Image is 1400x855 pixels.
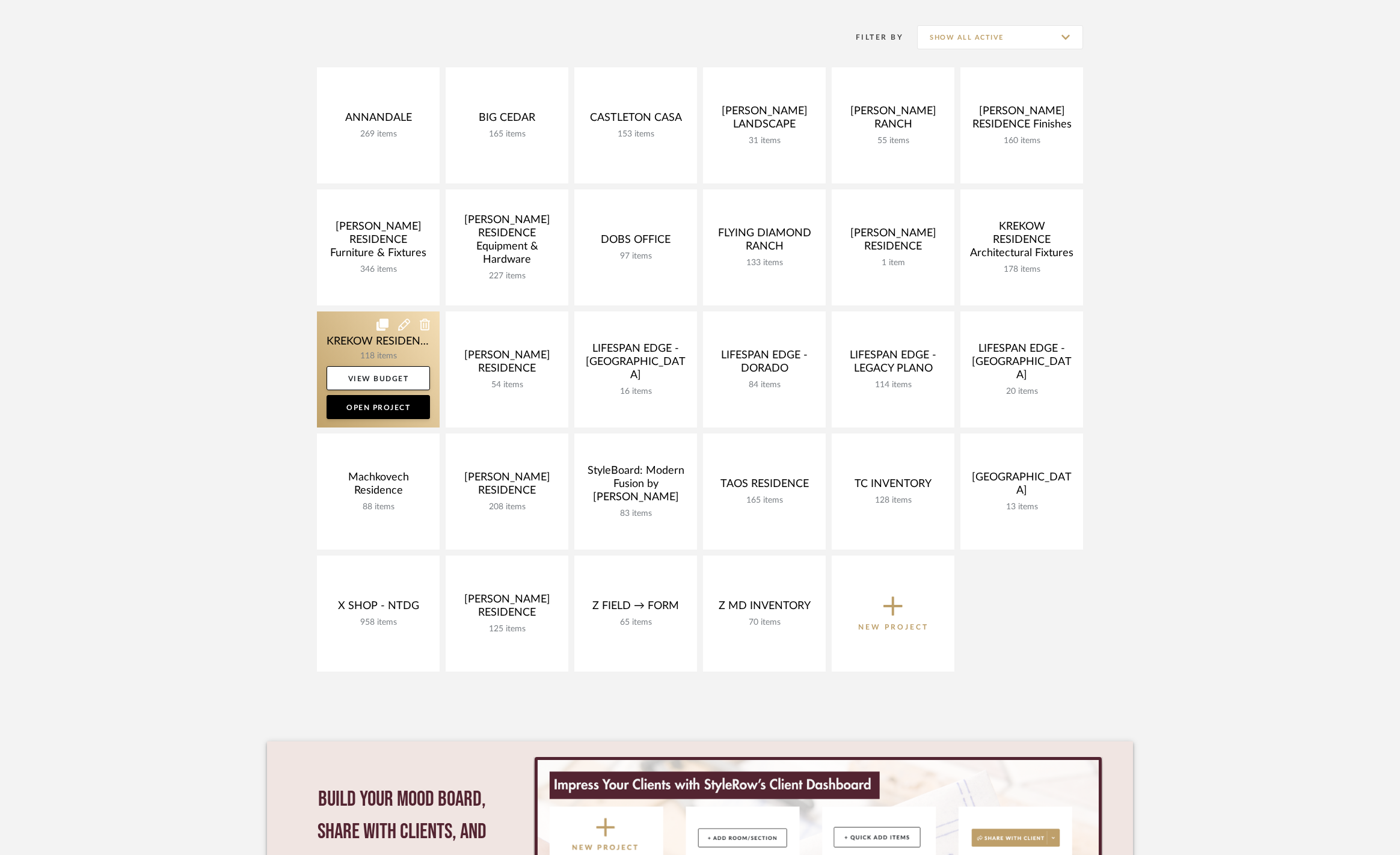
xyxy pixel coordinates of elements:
[584,387,687,397] div: 16 items
[584,617,687,628] div: 65 items
[327,366,430,390] a: View Budget
[713,105,816,136] div: [PERSON_NAME] LANDSCAPE
[584,342,687,387] div: LIFESPAN EDGE - [GEOGRAPHIC_DATA]
[840,31,903,43] div: Filter By
[713,380,816,390] div: 84 items
[841,136,945,146] div: 55 items
[327,617,430,628] div: 958 items
[455,624,559,634] div: 125 items
[584,111,687,129] div: CASTLETON CASA
[970,471,1073,502] div: [GEOGRAPHIC_DATA]
[327,265,430,275] div: 346 items
[455,111,559,129] div: BIG CEDAR
[841,258,945,268] div: 1 item
[455,213,559,271] div: [PERSON_NAME] RESIDENCE Equipment & Hardware
[584,251,687,262] div: 97 items
[841,380,945,390] div: 114 items
[713,227,816,258] div: FLYING DIAMOND RANCH
[455,129,559,139] div: 165 items
[713,477,816,495] div: TAOS RESIDENCE
[970,136,1073,146] div: 160 items
[858,621,929,633] p: New Project
[713,599,816,617] div: Z MD INVENTORY
[841,105,945,136] div: [PERSON_NAME] RANCH
[970,265,1073,275] div: 178 items
[455,271,559,281] div: 227 items
[327,111,430,129] div: ANNANDALE
[327,471,430,502] div: Machkovech Residence
[970,105,1073,136] div: [PERSON_NAME] RESIDENCE Finishes
[327,395,430,419] a: Open Project
[841,349,945,380] div: LIFESPAN EDGE - LEGACY PLANO
[970,220,1073,265] div: KREKOW RESIDENCE Architectural Fixtures
[713,136,816,146] div: 31 items
[584,233,687,251] div: DOBS OFFICE
[970,387,1073,397] div: 20 items
[584,129,687,139] div: 153 items
[713,617,816,628] div: 70 items
[584,464,687,509] div: StyleBoard: Modern Fusion by [PERSON_NAME]
[327,502,430,512] div: 88 items
[455,502,559,512] div: 208 items
[841,477,945,495] div: TC INVENTORY
[327,599,430,617] div: X SHOP - NTDG
[970,342,1073,387] div: LIFESPAN EDGE - [GEOGRAPHIC_DATA]
[713,495,816,506] div: 165 items
[713,349,816,380] div: LIFESPAN EDGE - DORADO
[832,556,954,672] button: New Project
[327,220,430,265] div: [PERSON_NAME] RESIDENCE Furniture & Fixtures
[327,129,430,139] div: 269 items
[584,599,687,617] div: Z FIELD → FORM
[455,471,559,502] div: [PERSON_NAME] RESIDENCE
[841,227,945,258] div: [PERSON_NAME] RESIDENCE
[713,258,816,268] div: 133 items
[455,349,559,380] div: [PERSON_NAME] RESIDENCE
[841,495,945,506] div: 128 items
[584,509,687,519] div: 83 items
[455,380,559,390] div: 54 items
[970,502,1073,512] div: 13 items
[455,593,559,624] div: [PERSON_NAME] RESIDENCE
